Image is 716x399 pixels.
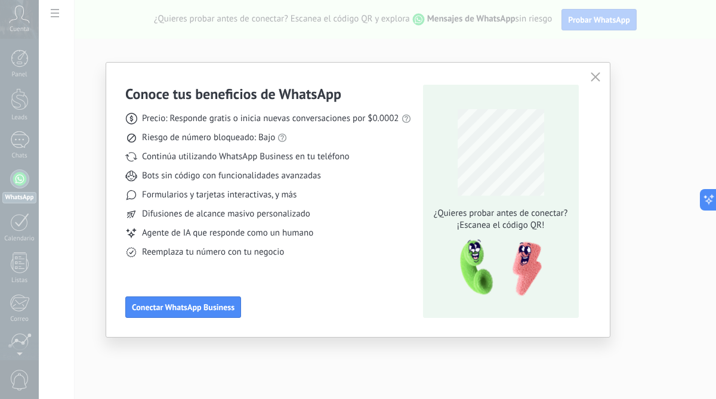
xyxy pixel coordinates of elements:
span: Conectar WhatsApp Business [132,303,234,311]
span: Riesgo de número bloqueado: Bajo [142,132,275,144]
span: Continúa utilizando WhatsApp Business en tu teléfono [142,151,349,163]
span: ¡Escanea el código QR! [430,219,571,231]
span: Agente de IA que responde como un humano [142,227,313,239]
span: Bots sin código con funcionalidades avanzadas [142,170,321,182]
span: Precio: Responde gratis o inicia nuevas conversaciones por $0.0002 [142,113,399,125]
h3: Conoce tus beneficios de WhatsApp [125,85,341,103]
span: Formularios y tarjetas interactivas, y más [142,189,297,201]
button: Conectar WhatsApp Business [125,296,241,318]
img: qr-pic-1x.png [450,236,544,300]
span: ¿Quieres probar antes de conectar? [430,208,571,219]
span: Difusiones de alcance masivo personalizado [142,208,310,220]
span: Reemplaza tu número con tu negocio [142,246,284,258]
